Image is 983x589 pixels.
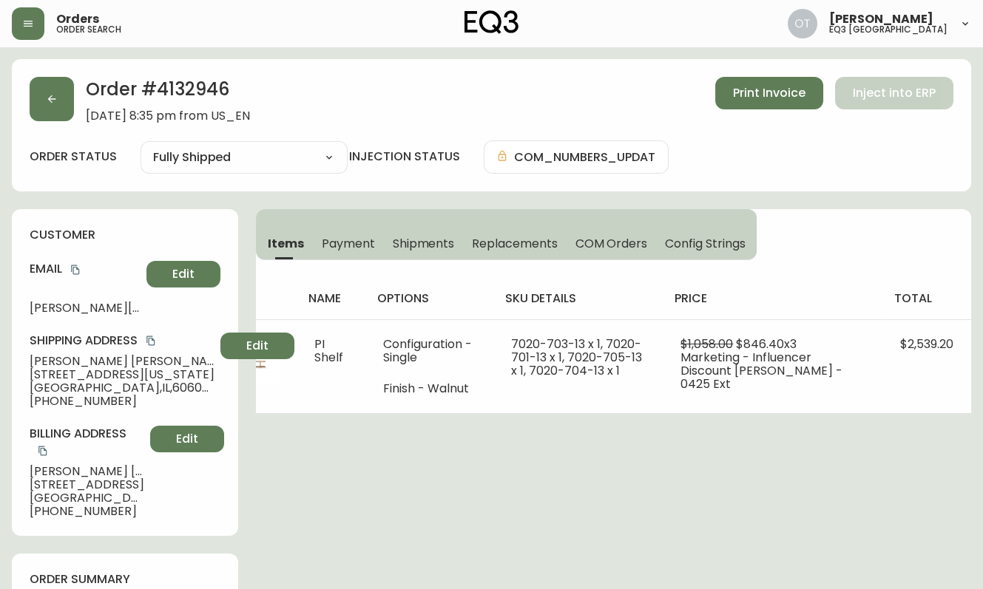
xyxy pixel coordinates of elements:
h4: name [308,290,353,307]
h5: order search [56,25,121,34]
span: [PERSON_NAME] [829,13,933,25]
span: PI Shelf [314,336,343,366]
h2: Order # 4132946 [86,77,250,109]
h5: eq3 [GEOGRAPHIC_DATA] [829,25,947,34]
label: order status [30,149,117,165]
span: [PERSON_NAME][EMAIL_ADDRESS][PERSON_NAME][DOMAIN_NAME] [30,302,141,315]
button: copy [68,262,83,277]
button: Print Invoice [715,77,823,109]
span: [STREET_ADDRESS] [30,478,144,491]
span: Edit [246,338,268,354]
span: Payment [322,236,375,251]
h4: order summary [30,571,220,588]
span: [GEOGRAPHIC_DATA] , IL , 60607 , US [30,381,214,395]
h4: Email [30,261,141,277]
h4: price [675,290,871,307]
li: Configuration - Single [383,338,476,364]
span: 7020-703-13 x 1, 7020-701-13 x 1, 7020-705-13 x 1, 7020-704-13 x 1 [511,336,642,379]
span: COM Orders [575,236,648,251]
span: [PERSON_NAME] [PERSON_NAME] [30,465,144,478]
h4: customer [30,227,220,243]
h4: options [377,290,482,307]
span: Shipments [393,236,455,251]
h4: injection status [349,149,460,165]
span: [DATE] 8:35 pm from US_EN [86,109,250,123]
img: 5d4d18d254ded55077432b49c4cb2919 [788,9,817,38]
span: Orders [56,13,99,25]
h4: Billing Address [30,426,144,459]
span: Print Invoice [733,85,805,101]
button: Edit [146,261,220,287]
button: copy [36,443,50,458]
button: copy [143,333,158,348]
span: [PHONE_NUMBER] [30,395,214,408]
button: Edit [150,426,224,452]
span: $2,539.20 [900,336,953,353]
span: [STREET_ADDRESS][US_STATE] [30,368,214,381]
span: [GEOGRAPHIC_DATA] , IL , 60302 , US [30,491,144,505]
span: $846.40 x 3 [736,336,797,353]
span: $1,058.00 [680,336,733,353]
span: [PHONE_NUMBER] [30,505,144,518]
span: Edit [172,266,195,282]
span: Items [268,236,304,251]
li: Finish - Walnut [383,382,476,395]
h4: Shipping Address [30,333,214,349]
h4: total [894,290,959,307]
span: Edit [176,431,198,447]
span: [PERSON_NAME] [PERSON_NAME] [30,355,214,368]
img: logo [465,10,519,34]
span: Replacements [472,236,557,251]
button: Edit [220,333,294,359]
span: Config Strings [665,236,745,251]
h4: sku details [505,290,651,307]
span: Marketing - Influencer Discount [PERSON_NAME] - 0425 Ext [680,349,842,392]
